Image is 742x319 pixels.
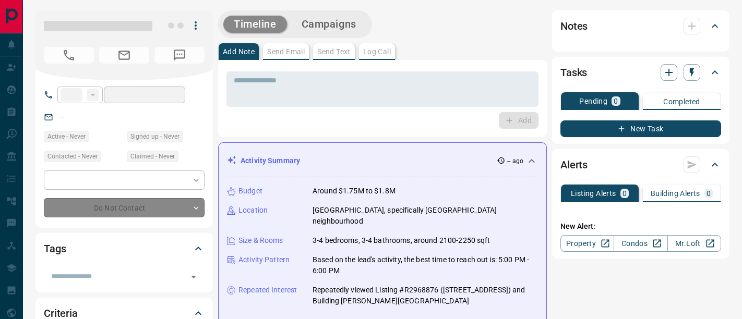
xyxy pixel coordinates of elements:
div: Activity Summary-- ago [227,151,538,170]
p: Activity Pattern [238,254,290,265]
div: Do Not Contact [44,198,205,217]
div: Tasks [560,60,721,85]
span: Claimed - Never [130,151,175,162]
span: Active - Never [47,131,86,142]
div: Notes [560,14,721,39]
p: 0 [623,190,627,197]
p: -- ago [507,156,523,166]
button: Campaigns [291,16,367,33]
button: New Task [560,120,721,137]
span: Contacted - Never [47,151,98,162]
p: Activity Summary [241,155,300,166]
h2: Tags [44,240,66,257]
a: Condos [614,235,667,252]
p: 0 [707,190,711,197]
span: No Number [44,47,94,64]
p: Location [238,205,268,216]
p: Completed [663,98,700,105]
button: Open [186,269,201,284]
p: Pending [579,97,607,105]
a: Property [560,235,614,252]
p: Repeated Interest [238,285,297,296]
h2: Alerts [560,156,588,173]
a: Mr.Loft [667,235,721,252]
p: Budget [238,186,262,197]
p: Repeatedly viewed Listing #R2968876 ([STREET_ADDRESS]) and Building [PERSON_NAME][GEOGRAPHIC_DATA] [313,285,538,306]
h2: Notes [560,18,588,34]
p: Size & Rooms [238,235,283,246]
p: Building Alerts [651,190,700,197]
div: Alerts [560,152,721,177]
p: 3-4 bedrooms, 3-4 bathrooms, around 2100-2250 sqft [313,235,490,246]
p: Based on the lead's activity, the best time to reach out is: 5:00 PM - 6:00 PM [313,254,538,276]
p: Listing Alerts [571,190,616,197]
div: Tags [44,236,205,261]
span: No Number [154,47,205,64]
p: 0 [614,97,618,105]
span: Signed up - Never [130,131,179,142]
button: Timeline [223,16,287,33]
p: Around $1.75M to $1.8M [313,186,396,197]
h2: Tasks [560,64,587,81]
p: New Alert: [560,221,721,232]
p: [GEOGRAPHIC_DATA], specifically [GEOGRAPHIC_DATA] neighbourhood [313,205,538,227]
p: Add Note [223,48,255,55]
a: -- [61,113,65,121]
span: No Email [99,47,149,64]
